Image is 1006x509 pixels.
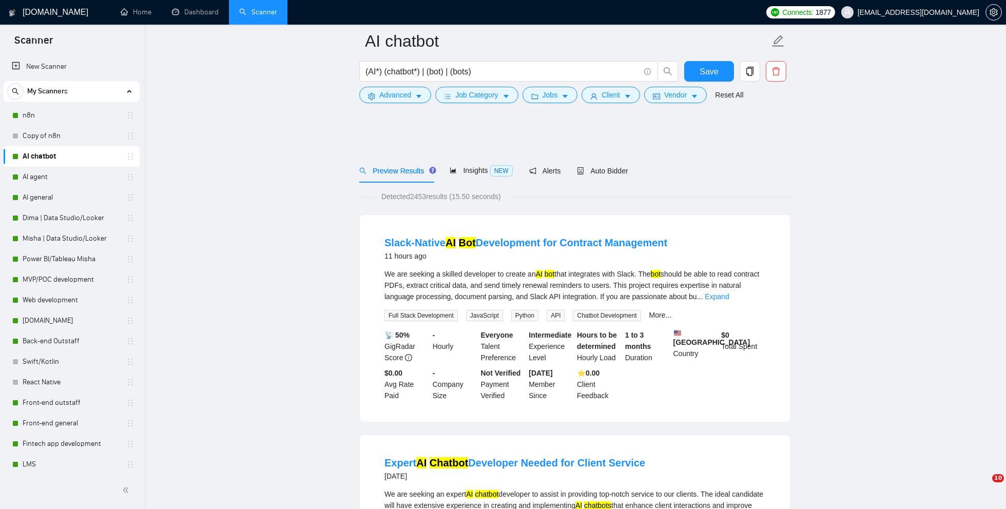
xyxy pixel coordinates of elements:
[415,92,422,100] span: caret-down
[623,329,671,363] div: Duration
[23,228,120,249] a: Misha | Data Studio/Looker
[430,457,469,468] mark: Chatbot
[446,237,456,248] mark: AI
[23,434,120,454] a: Fintech app development
[575,367,623,401] div: Client Feedback
[455,89,498,101] span: Job Category
[721,331,729,339] b: $ 0
[384,470,645,482] div: [DATE]
[23,126,120,146] a: Copy of n8n
[582,87,640,103] button: userClientcaret-down
[27,81,68,102] span: My Scanners
[23,413,120,434] a: Front-end general
[481,331,513,339] b: Everyone
[365,65,640,78] input: Search Freelance Jobs...
[359,87,431,103] button: settingAdvancedcaret-down
[384,237,667,248] a: Slack-NativeAI BotDevelopment for Contract Management
[545,270,554,278] mark: bot
[359,167,433,175] span: Preview Results
[428,166,437,175] div: Tooltip anchor
[531,92,538,100] span: folder
[8,88,23,95] span: search
[700,65,718,78] span: Save
[782,7,813,18] span: Connects:
[12,56,131,77] a: New Scanner
[985,8,1002,16] a: setting
[625,331,651,350] b: 1 to 3 months
[384,268,765,302] div: We are seeking a skilled developer to create an that integrates with Slack. The should be able to...
[23,393,120,413] a: Front-end outstaff
[653,92,660,100] span: idcard
[562,92,569,100] span: caret-down
[766,61,786,82] button: delete
[985,4,1002,21] button: setting
[459,237,476,248] mark: Bot
[671,329,720,363] div: Country
[684,61,734,82] button: Save
[527,329,575,363] div: Experience Level
[527,367,575,401] div: Member Since
[649,311,672,319] a: More...
[740,67,760,76] span: copy
[816,7,831,18] span: 1877
[126,234,134,243] span: holder
[433,331,435,339] b: -
[384,250,667,262] div: 11 hours ago
[543,89,558,101] span: Jobs
[23,290,120,310] a: Web development
[766,67,786,76] span: delete
[122,485,132,495] span: double-left
[715,89,743,101] a: Reset All
[431,367,479,401] div: Company Size
[384,310,458,321] span: Full Stack Development
[4,56,140,77] li: New Scanner
[547,310,565,321] span: API
[126,132,134,140] span: holder
[624,92,631,100] span: caret-down
[529,369,552,377] b: [DATE]
[382,329,431,363] div: GigRadar Score
[674,329,681,337] img: 🇺🇸
[992,474,1004,482] span: 10
[7,83,24,100] button: search
[239,8,277,16] a: searchScanner
[435,87,518,103] button: barsJob Categorycaret-down
[23,208,120,228] a: Dima | Data Studio/Looker
[23,187,120,208] a: AI general
[431,329,479,363] div: Hourly
[481,369,521,377] b: Not Verified
[23,372,120,393] a: React Native
[502,92,510,100] span: caret-down
[126,296,134,304] span: holder
[575,329,623,363] div: Hourly Load
[126,193,134,202] span: holder
[577,167,628,175] span: Auto Bidder
[126,358,134,366] span: holder
[382,367,431,401] div: Avg Rate Paid
[126,152,134,161] span: holder
[479,329,527,363] div: Talent Preference
[126,378,134,386] span: holder
[23,167,120,187] a: AI agent
[719,329,767,363] div: Total Spent
[658,67,678,76] span: search
[172,8,219,16] a: dashboardDashboard
[384,457,645,468] a: ExpertAI ChatbotDeveloper Needed for Client Service
[433,369,435,377] b: -
[23,351,120,372] a: Swift/Kotlin
[740,61,760,82] button: copy
[536,270,543,278] mark: AI
[405,354,412,361] span: info-circle
[416,457,427,468] mark: AI
[126,440,134,448] span: holder
[577,167,584,174] span: robot
[23,269,120,290] a: MVP/POC development
[23,331,120,351] a: Back-end Outstaff
[126,276,134,284] span: holder
[602,89,620,101] span: Client
[9,5,16,21] img: logo
[490,165,513,177] span: NEW
[126,255,134,263] span: holder
[23,249,120,269] a: Power BI/Tableau Misha
[379,89,411,101] span: Advanced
